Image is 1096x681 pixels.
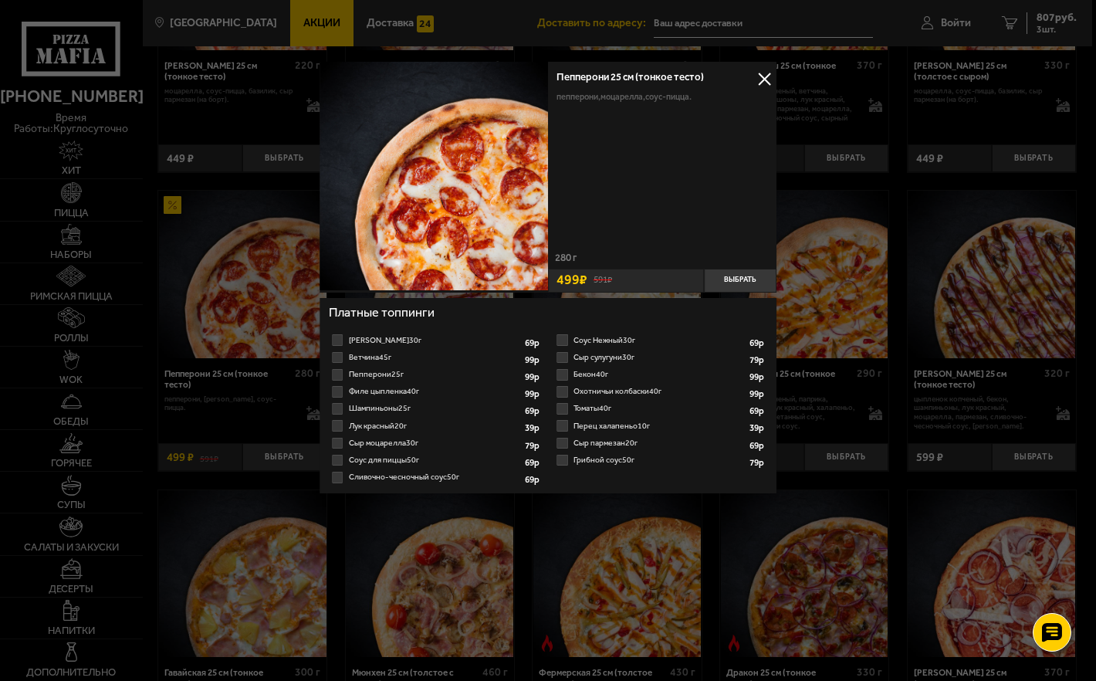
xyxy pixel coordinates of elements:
[329,383,543,400] label: Филе цыпленка 40г
[525,424,543,433] strong: 39 р
[749,407,767,416] strong: 69 р
[329,383,543,400] li: Филе цыпленка
[329,435,543,452] label: Сыр моцарелла 30г
[553,332,767,349] li: Соус Нежный
[329,452,543,469] label: Соус для пиццы 50г
[329,366,543,383] li: Пепперони
[320,62,548,290] img: Пепперони 25 см (тонкое тесто)
[525,373,543,382] strong: 99 р
[329,418,543,435] label: Лук красный 20г
[329,469,543,486] label: Сливочно-чесночный соус 50г
[553,418,767,435] label: Перец халапеньо 10г
[525,442,543,451] strong: 79 р
[556,72,768,82] h3: Пепперони 25 см (тонкое тесто)
[525,390,543,399] strong: 99 р
[553,349,767,366] label: Сыр сулугуни 30г
[329,469,543,486] li: Сливочно-чесночный соус
[749,356,767,365] strong: 79 р
[525,476,543,485] strong: 69 р
[329,452,543,469] li: Соус для пиццы
[553,400,767,417] li: Томаты
[553,418,767,435] li: Перец халапеньо
[749,442,767,451] strong: 69 р
[553,349,767,366] li: Сыр сулугуни
[525,339,543,348] strong: 69 р
[553,332,767,349] label: Соус Нежный 30г
[553,400,767,417] label: Томаты 40г
[553,435,767,452] label: Сыр пармезан 20г
[749,390,767,399] strong: 99 р
[329,400,543,417] li: Шампиньоны
[556,92,768,102] p: пепперони, моцарелла, соус-пицца.
[749,373,767,382] strong: 99 р
[553,366,767,383] li: Бекон
[329,332,543,349] li: Соус Деликатес
[553,366,767,383] label: Бекон 40г
[705,269,776,293] button: Выбрать
[556,273,587,287] span: 499 ₽
[525,459,543,468] strong: 69 р
[749,424,767,433] strong: 39 р
[329,366,543,383] label: Пепперони 25г
[553,435,767,452] li: Сыр пармезан
[553,383,767,400] li: Охотничьи колбаски
[548,252,776,269] div: 280 г
[525,407,543,416] strong: 69 р
[525,356,543,365] strong: 99 р
[329,304,767,324] h4: Платные топпинги
[594,276,612,285] s: 591 ₽
[749,339,767,348] strong: 69 р
[553,452,767,469] label: Грибной соус 50г
[553,452,767,469] li: Грибной соус
[329,418,543,435] li: Лук красный
[329,349,543,366] label: Ветчина 45г
[329,400,543,417] label: Шампиньоны 25г
[553,383,767,400] label: Охотничьи колбаски 40г
[329,349,543,366] li: Ветчина
[749,459,767,468] strong: 79 р
[329,332,543,349] label: [PERSON_NAME] 30г
[329,435,543,452] li: Сыр моцарелла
